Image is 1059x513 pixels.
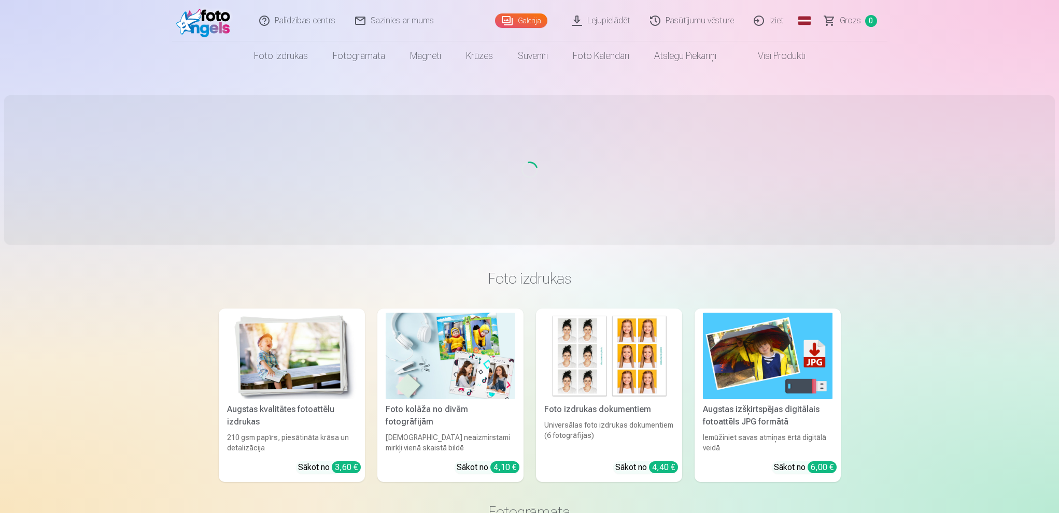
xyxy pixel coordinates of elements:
a: Visi produkti [729,41,818,70]
img: Augstas izšķirtspējas digitālais fotoattēls JPG formātā [703,313,832,399]
div: Universālas foto izdrukas dokumentiem (6 fotogrāfijas) [540,420,678,453]
span: Grozs [840,14,861,27]
a: Galerija [495,13,547,28]
img: Foto izdrukas dokumentiem [544,313,674,399]
div: Sākot no [298,461,361,474]
div: 3,60 € [332,461,361,473]
span: 0 [865,15,877,27]
div: 210 gsm papīrs, piesātināta krāsa un detalizācija [223,432,361,453]
a: Atslēgu piekariņi [642,41,729,70]
div: Sākot no [615,461,678,474]
a: Foto kolāža no divām fotogrāfijāmFoto kolāža no divām fotogrāfijām[DEMOGRAPHIC_DATA] neaizmirstam... [377,309,524,482]
div: Sākot no [457,461,519,474]
img: /fa1 [176,4,236,37]
h3: Foto izdrukas [227,269,832,288]
a: Foto izdrukas [242,41,320,70]
div: Augstas kvalitātes fotoattēlu izdrukas [223,403,361,428]
div: [DEMOGRAPHIC_DATA] neaizmirstami mirkļi vienā skaistā bildē [382,432,519,453]
div: Foto kolāža no divām fotogrāfijām [382,403,519,428]
div: Sākot no [774,461,837,474]
a: Augstas izšķirtspējas digitālais fotoattēls JPG formātāAugstas izšķirtspējas digitālais fotoattēl... [695,309,841,482]
a: Foto izdrukas dokumentiemFoto izdrukas dokumentiemUniversālas foto izdrukas dokumentiem (6 fotogr... [536,309,682,482]
a: Foto kalendāri [560,41,642,70]
img: Augstas kvalitātes fotoattēlu izdrukas [227,313,357,399]
a: Fotogrāmata [320,41,398,70]
div: 4,40 € [649,461,678,473]
a: Suvenīri [505,41,560,70]
div: 6,00 € [808,461,837,473]
div: 4,10 € [490,461,519,473]
div: Foto izdrukas dokumentiem [540,403,678,416]
div: Augstas izšķirtspējas digitālais fotoattēls JPG formātā [699,403,837,428]
a: Krūzes [454,41,505,70]
img: Foto kolāža no divām fotogrāfijām [386,313,515,399]
a: Magnēti [398,41,454,70]
div: Iemūžiniet savas atmiņas ērtā digitālā veidā [699,432,837,453]
a: Augstas kvalitātes fotoattēlu izdrukasAugstas kvalitātes fotoattēlu izdrukas210 gsm papīrs, piesā... [219,309,365,482]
